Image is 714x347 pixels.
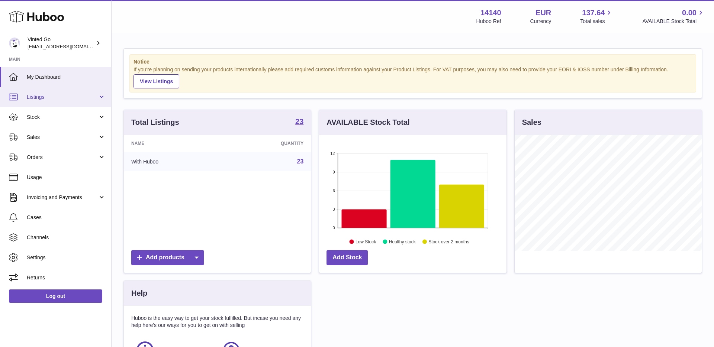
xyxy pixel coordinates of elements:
[295,118,303,127] a: 23
[27,94,98,101] span: Listings
[331,151,335,156] text: 12
[134,58,692,65] strong: Notice
[295,118,303,125] strong: 23
[333,226,335,230] text: 0
[28,43,109,49] span: [EMAIL_ADDRESS][DOMAIN_NAME]
[9,289,102,303] a: Log out
[642,8,705,25] a: 0.00 AVAILABLE Stock Total
[131,250,204,265] a: Add products
[27,74,106,81] span: My Dashboard
[333,207,335,211] text: 3
[682,8,697,18] span: 0.00
[223,135,311,152] th: Quantity
[327,117,409,127] h3: AVAILABLE Stock Total
[27,134,98,141] span: Sales
[27,154,98,161] span: Orders
[27,234,106,241] span: Channels
[580,18,613,25] span: Total sales
[124,135,223,152] th: Name
[356,239,376,244] text: Low Stock
[27,194,98,201] span: Invoicing and Payments
[28,36,94,50] div: Vinted Go
[124,152,223,171] td: With Huboo
[429,239,469,244] text: Stock over 2 months
[27,274,106,281] span: Returns
[131,315,303,329] p: Huboo is the easy way to get your stock fulfilled. But incase you need any help here's our ways f...
[333,188,335,193] text: 6
[131,288,147,298] h3: Help
[27,214,106,221] span: Cases
[530,18,551,25] div: Currency
[131,117,179,127] h3: Total Listings
[582,8,605,18] span: 137.64
[327,250,368,265] a: Add Stock
[9,38,20,49] img: giedre.bartusyte@vinted.com
[476,18,501,25] div: Huboo Ref
[27,114,98,121] span: Stock
[333,170,335,174] text: 9
[389,239,416,244] text: Healthy stock
[480,8,501,18] strong: 14140
[134,74,179,88] a: View Listings
[522,117,541,127] h3: Sales
[27,174,106,181] span: Usage
[134,66,692,88] div: If you're planning on sending your products internationally please add required customs informati...
[642,18,705,25] span: AVAILABLE Stock Total
[297,158,304,165] a: 23
[535,8,551,18] strong: EUR
[27,254,106,261] span: Settings
[580,8,613,25] a: 137.64 Total sales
